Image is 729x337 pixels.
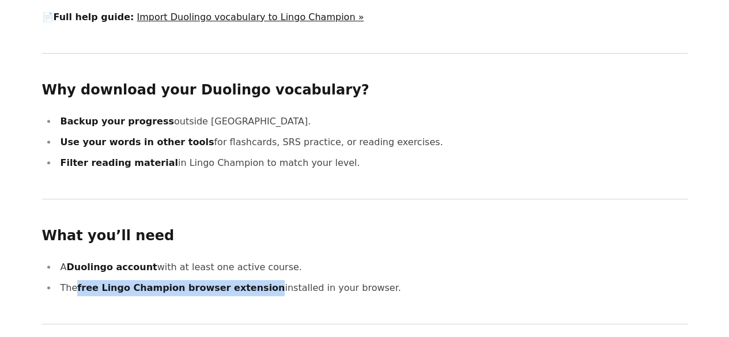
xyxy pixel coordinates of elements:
strong: Filter reading material [61,157,178,168]
h2: Why download your Duolingo vocabulary? [42,81,688,100]
li: A with at least one active course. [57,259,688,275]
li: for flashcards, SRS practice, or reading exercises. [57,134,688,150]
p: 📄 [42,9,688,25]
li: The installed in your browser. [57,280,688,296]
li: outside [GEOGRAPHIC_DATA]. [57,113,688,130]
a: Import Duolingo vocabulary to Lingo Champion » [137,12,364,22]
strong: Full help guide: [54,12,134,22]
strong: Backup your progress [61,116,174,127]
h2: What you’ll need [42,227,688,245]
strong: free Lingo Champion browser extension [77,282,285,293]
strong: Use your words in other tools [61,137,214,147]
li: in Lingo Champion to match your level. [57,155,688,171]
strong: Duolingo account [66,262,157,272]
